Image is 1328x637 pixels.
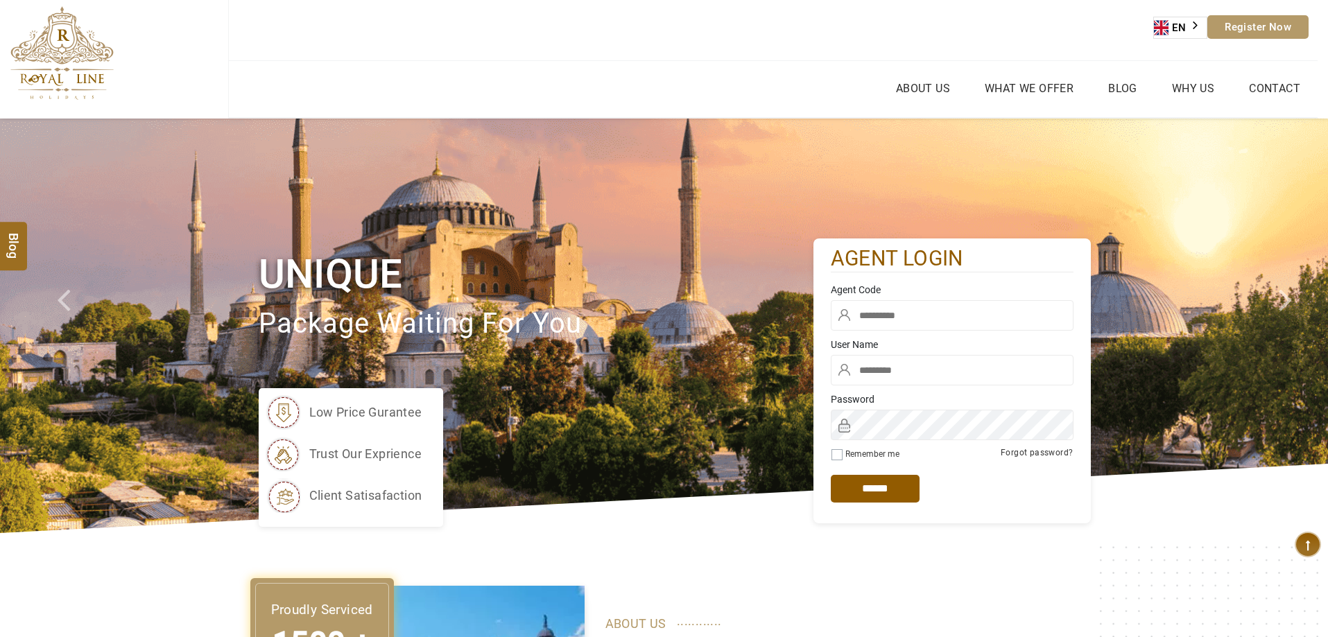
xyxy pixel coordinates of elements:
[831,338,1073,351] label: User Name
[1153,17,1207,39] aside: Language selected: English
[1153,17,1207,39] div: Language
[981,78,1077,98] a: What we Offer
[5,233,23,245] span: Blog
[266,478,422,513] li: client satisafaction
[1105,78,1141,98] a: Blog
[1261,119,1328,533] a: Check next image
[266,395,422,430] li: low price gurantee
[892,78,954,98] a: About Us
[1245,78,1304,98] a: Contact
[1207,15,1309,39] a: Register Now
[259,301,813,347] p: package waiting for you
[259,248,813,300] h1: Unique
[677,611,722,631] span: ............
[831,392,1073,406] label: Password
[831,283,1073,297] label: Agent Code
[266,437,422,471] li: trust our exprience
[1001,448,1073,457] a: Forgot password?
[1154,17,1207,38] a: EN
[1169,78,1218,98] a: Why Us
[831,245,1073,272] h2: agent login
[40,119,106,533] a: Check next prev
[845,449,899,459] label: Remember me
[605,613,1070,634] p: ABOUT US
[10,6,114,100] img: The Royal Line Holidays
